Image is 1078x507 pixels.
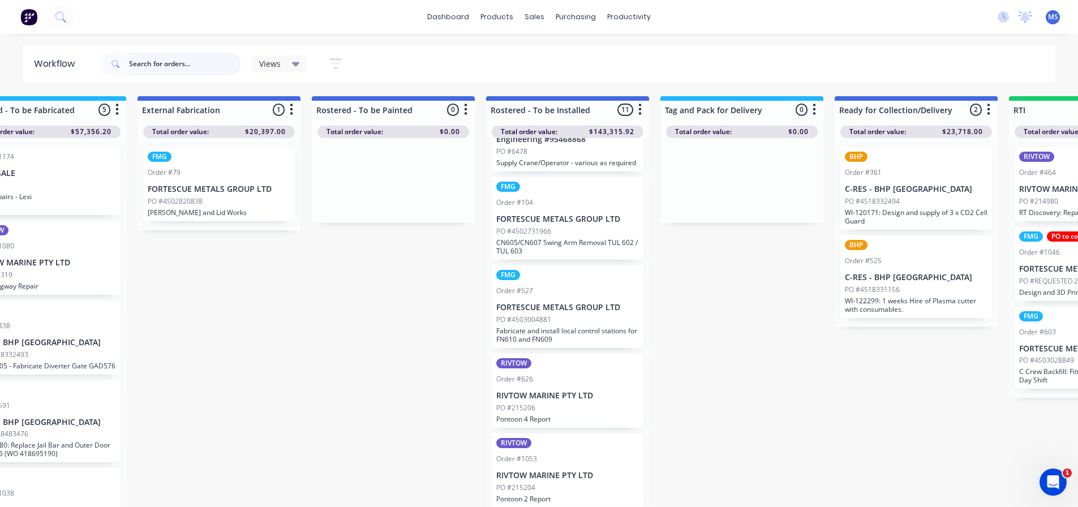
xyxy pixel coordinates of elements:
[496,326,639,343] p: Fabricate and install local control stations for FN610 and FN609
[1019,152,1054,162] div: RIVTOW
[71,127,111,137] span: $57,356.20
[788,127,809,137] span: $0.00
[845,167,882,178] div: Order #361
[845,297,987,313] p: WI-122299: 1 weeks Hire of Plasma cutter with consumables.
[496,358,531,368] div: RIVTOW
[1019,311,1043,321] div: FMG
[496,197,533,208] div: Order #104
[148,196,203,207] p: PO #4502820838
[845,285,900,295] p: PO #4518331156
[148,167,181,178] div: Order #79
[475,8,519,25] div: products
[496,391,639,401] p: RIVTOW MARINE PTY LTD
[501,127,557,137] span: Total order value:
[143,147,295,221] div: FMGOrder #79FORTESCUE METALS GROUP LTDPO #4502820838[PERSON_NAME] and Lid Works
[1048,12,1058,22] span: MS
[519,8,550,25] div: sales
[327,127,383,137] span: Total order value:
[845,152,867,162] div: BHP
[496,270,520,280] div: FMG
[496,214,639,224] p: FORTESCUE METALS GROUP LTD
[492,104,643,171] div: ACE - Australian Ceramics Engineering #95468868PO #6478Supply Crane/Operator - various as required
[496,483,535,493] p: PO #215204
[496,495,639,503] p: Pontoon 2 Report
[1019,327,1056,337] div: Order #603
[849,127,906,137] span: Total order value:
[496,226,551,237] p: PO #4502731966
[496,415,639,423] p: Pontoon 4 Report
[602,8,656,25] div: productivity
[129,53,241,75] input: Search for orders...
[496,238,639,255] p: CN605/CN607 Swing Arm Removal TUL 602 / TUL 603
[845,273,987,282] p: C-RES - BHP [GEOGRAPHIC_DATA]
[496,315,551,325] p: PO #4503004881
[845,184,987,194] p: C-RES - BHP [GEOGRAPHIC_DATA]
[845,196,900,207] p: PO #4518332494
[496,374,533,384] div: Order #626
[148,184,290,194] p: FORTESCUE METALS GROUP LTD
[492,265,643,348] div: FMGOrder #527FORTESCUE METALS GROUP LTDPO #4503004881Fabricate and install local control stations...
[496,438,531,448] div: RIVTOW
[34,57,80,71] div: Workflow
[675,127,732,137] span: Total order value:
[1019,247,1060,257] div: Order #1046
[152,127,209,137] span: Total order value:
[845,256,882,266] div: Order #525
[1040,469,1067,496] iframe: Intercom live chat
[20,8,37,25] img: Factory
[496,158,639,167] p: Supply Crane/Operator - various as required
[845,240,867,250] div: BHP
[492,177,643,260] div: FMGOrder #104FORTESCUE METALS GROUP LTDPO #4502731966CN605/CN607 Swing Arm Removal TUL 602 / TUL 603
[422,8,475,25] a: dashboard
[496,303,639,312] p: FORTESCUE METALS GROUP LTD
[1019,167,1056,178] div: Order #464
[840,147,992,230] div: BHPOrder #361C-RES - BHP [GEOGRAPHIC_DATA]PO #4518332494WI-120171: Design and supply of 3 x CD2 C...
[440,127,460,137] span: $0.00
[1063,469,1072,478] span: 1
[840,235,992,318] div: BHPOrder #525C-RES - BHP [GEOGRAPHIC_DATA]PO #4518331156WI-122299: 1 weeks Hire of Plasma cutter ...
[148,208,290,217] p: [PERSON_NAME] and Lid Works
[496,471,639,480] p: RIVTOW MARINE PTY LTD
[496,403,535,413] p: PO #215206
[589,127,634,137] span: $143,315.92
[496,454,537,464] div: Order #1053
[496,182,520,192] div: FMG
[942,127,983,137] span: $23,718.00
[550,8,602,25] div: purchasing
[1019,196,1058,207] p: PO #214980
[259,58,281,70] span: Views
[492,354,643,428] div: RIVTOWOrder #626RIVTOW MARINE PTY LTDPO #215206Pontoon 4 Report
[845,208,987,225] p: WI-120171: Design and supply of 3 x CD2 Cell Guard
[1019,355,1074,366] p: PO #4503028849
[496,286,533,296] div: Order #527
[245,127,286,137] span: $20,397.00
[496,125,639,144] p: ACE - Australian Ceramics Engineering #95468868
[148,152,171,162] div: FMG
[1019,231,1043,242] div: FMG
[496,147,527,157] p: PO #6478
